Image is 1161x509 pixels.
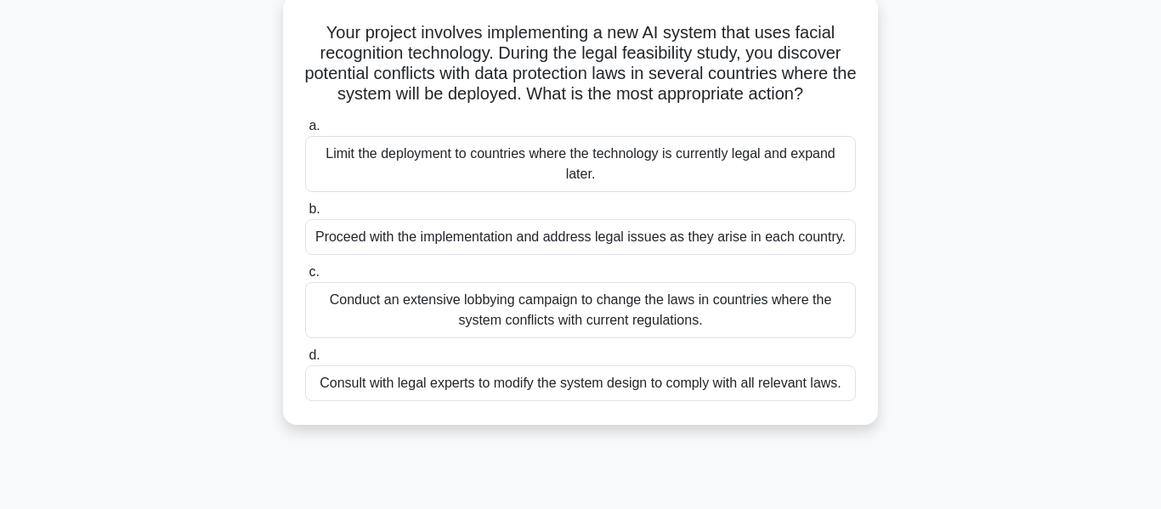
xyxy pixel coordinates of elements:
[305,136,856,192] div: Limit the deployment to countries where the technology is currently legal and expand later.
[305,219,856,255] div: Proceed with the implementation and address legal issues as they arise in each country.
[309,118,320,133] span: a.
[309,348,320,362] span: d.
[305,365,856,401] div: Consult with legal experts to modify the system design to comply with all relevant laws.
[309,264,319,279] span: c.
[305,282,856,338] div: Conduct an extensive lobbying campaign to change the laws in countries where the system conflicts...
[309,201,320,216] span: b.
[303,22,858,105] h5: Your project involves implementing a new AI system that uses facial recognition technology. Durin...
